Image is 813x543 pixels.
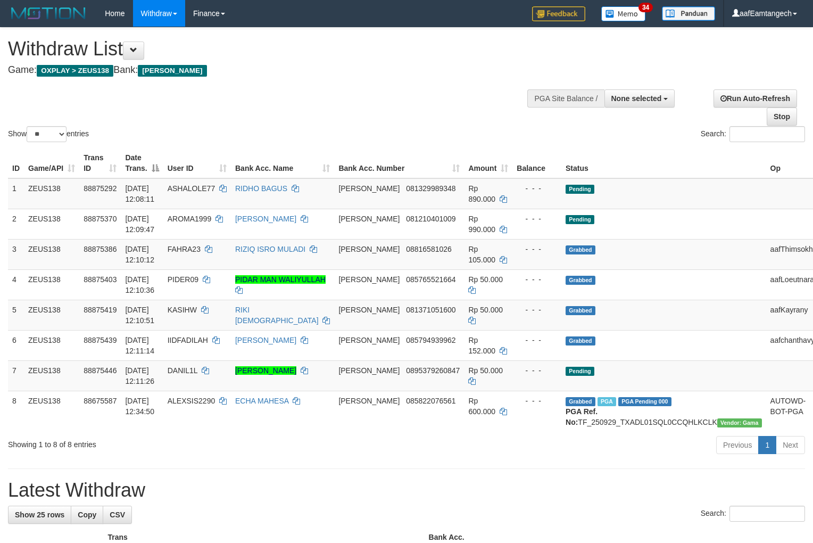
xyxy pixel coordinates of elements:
[125,336,154,355] span: [DATE] 12:11:14
[566,245,595,254] span: Grabbed
[84,336,117,344] span: 88875439
[406,397,455,405] span: Copy 085822076561 to clipboard
[566,367,594,376] span: Pending
[125,366,154,385] span: [DATE] 12:11:26
[566,336,595,345] span: Grabbed
[125,215,154,234] span: [DATE] 12:09:47
[758,436,776,454] a: 1
[517,274,557,285] div: - - -
[79,148,121,178] th: Trans ID: activate to sort column ascending
[168,366,197,375] span: DANIL1L
[168,397,215,405] span: ALEXSIS2290
[8,360,24,391] td: 7
[8,126,89,142] label: Show entries
[468,184,495,203] span: Rp 890.000
[103,506,132,524] a: CSV
[125,306,154,325] span: [DATE] 12:10:51
[24,330,79,360] td: ZEUS138
[532,6,585,21] img: Feedback.jpg
[84,245,117,253] span: 88875386
[24,300,79,330] td: ZEUS138
[611,94,662,103] span: None selected
[729,506,805,522] input: Search:
[527,89,604,108] div: PGA Site Balance /
[8,506,71,524] a: Show 25 rows
[24,239,79,269] td: ZEUS138
[561,391,766,432] td: TF_250929_TXADL01SQL0CCQHLKCLK
[168,275,198,284] span: PIDER09
[71,506,103,524] a: Copy
[125,275,154,294] span: [DATE] 12:10:36
[338,306,400,314] span: [PERSON_NAME]
[163,148,231,178] th: User ID: activate to sort column ascending
[8,480,805,501] h1: Latest Withdraw
[8,38,532,60] h1: Withdraw List
[8,5,89,21] img: MOTION_logo.png
[406,215,455,223] span: Copy 081210401009 to clipboard
[517,335,557,345] div: - - -
[601,6,646,21] img: Button%20Memo.svg
[566,215,594,224] span: Pending
[561,148,766,178] th: Status
[566,306,595,315] span: Grabbed
[468,215,495,234] span: Rp 990.000
[8,300,24,330] td: 5
[231,148,334,178] th: Bank Acc. Name: activate to sort column ascending
[24,360,79,391] td: ZEUS138
[517,183,557,194] div: - - -
[24,178,79,209] td: ZEUS138
[121,148,163,178] th: Date Trans.: activate to sort column descending
[598,397,616,406] span: Marked by aafpengsreynich
[468,245,495,264] span: Rp 105.000
[406,184,455,193] span: Copy 081329989348 to clipboard
[701,126,805,142] label: Search:
[334,148,464,178] th: Bank Acc. Number: activate to sort column ascending
[84,184,117,193] span: 88875292
[8,178,24,209] td: 1
[406,275,455,284] span: Copy 085765521664 to clipboard
[406,306,455,314] span: Copy 081371051600 to clipboard
[338,366,400,375] span: [PERSON_NAME]
[168,245,201,253] span: FAHRA23
[235,336,296,344] a: [PERSON_NAME]
[235,215,296,223] a: [PERSON_NAME]
[110,511,125,519] span: CSV
[468,336,495,355] span: Rp 152.000
[84,366,117,375] span: 88875446
[84,215,117,223] span: 88875370
[8,65,532,76] h4: Game: Bank:
[168,306,197,314] span: KASIHW
[8,148,24,178] th: ID
[464,148,512,178] th: Amount: activate to sort column ascending
[517,213,557,224] div: - - -
[406,366,460,375] span: Copy 0895379260847 to clipboard
[8,391,24,432] td: 8
[716,436,759,454] a: Previous
[338,215,400,223] span: [PERSON_NAME]
[8,209,24,239] td: 2
[78,511,96,519] span: Copy
[338,336,400,344] span: [PERSON_NAME]
[8,269,24,300] td: 4
[406,245,452,253] span: Copy 08816581026 to clipboard
[618,397,671,406] span: PGA Pending
[729,126,805,142] input: Search:
[37,65,113,77] span: OXPLAY > ZEUS138
[468,306,503,314] span: Rp 50.000
[8,330,24,360] td: 6
[235,306,319,325] a: RIKI [DEMOGRAPHIC_DATA]
[517,396,557,406] div: - - -
[604,89,675,108] button: None selected
[168,215,211,223] span: AROMA1999
[138,65,206,77] span: [PERSON_NAME]
[566,276,595,285] span: Grabbed
[517,244,557,254] div: - - -
[84,397,117,405] span: 88675587
[638,3,653,12] span: 34
[84,306,117,314] span: 88875419
[512,148,561,178] th: Balance
[125,397,154,416] span: [DATE] 12:34:50
[24,269,79,300] td: ZEUS138
[517,365,557,376] div: - - -
[24,391,79,432] td: ZEUS138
